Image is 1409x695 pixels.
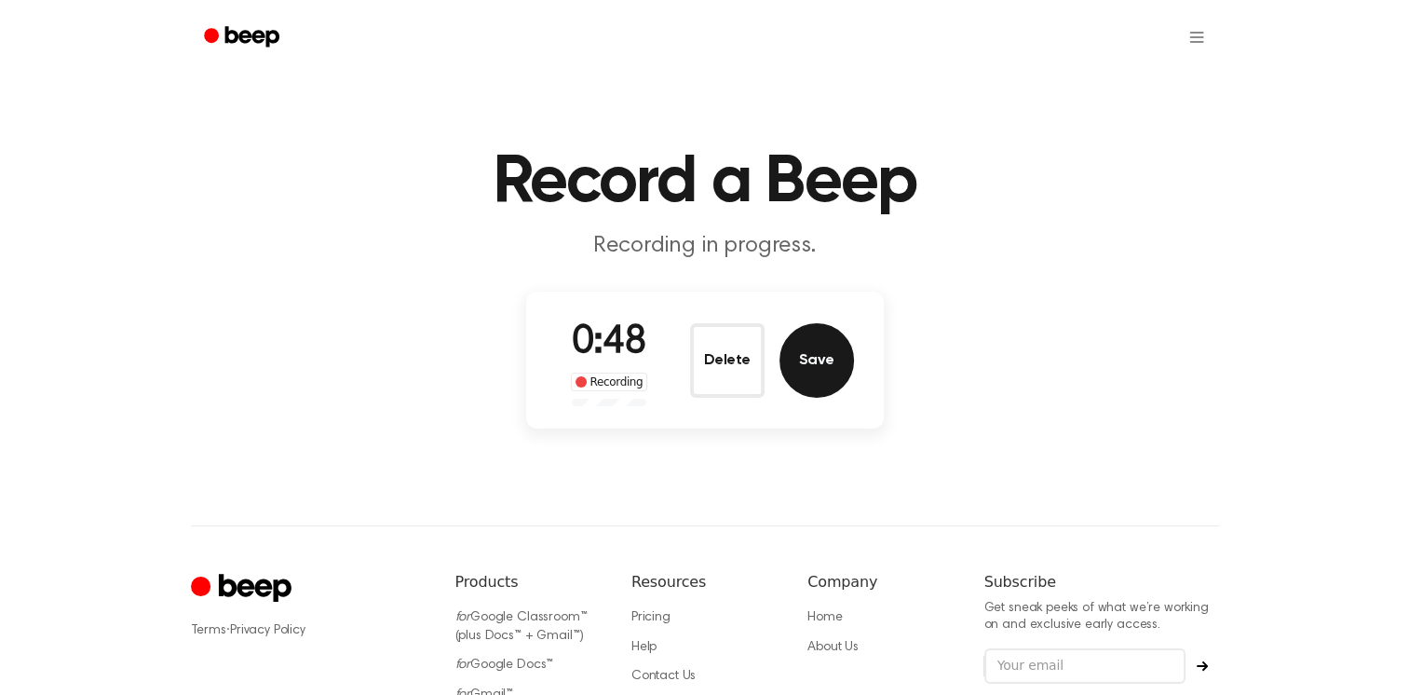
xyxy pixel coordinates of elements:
[690,323,765,398] button: Delete Audio Record
[230,624,305,637] a: Privacy Policy
[779,323,854,398] button: Save Audio Record
[455,611,471,624] i: for
[455,659,554,672] a: forGoogle Docs™
[631,641,657,654] a: Help
[191,624,226,637] a: Terms
[347,231,1063,262] p: Recording in progress.
[455,611,588,643] a: forGoogle Classroom™ (plus Docs™ + Gmail™)
[455,659,471,672] i: for
[572,323,646,362] span: 0:48
[807,571,954,593] h6: Company
[571,373,648,391] div: Recording
[191,20,296,56] a: Beep
[191,571,296,607] a: Cruip
[455,571,602,593] h6: Products
[228,149,1182,216] h1: Record a Beep
[631,571,778,593] h6: Resources
[631,670,696,683] a: Contact Us
[1185,661,1219,672] button: Subscribe
[807,641,859,654] a: About Us
[984,571,1219,593] h6: Subscribe
[984,648,1185,684] input: Your email
[1174,15,1219,60] button: Open menu
[807,611,842,624] a: Home
[191,621,426,640] div: ·
[631,611,671,624] a: Pricing
[984,601,1219,634] p: Get sneak peeks of what we’re working on and exclusive early access.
